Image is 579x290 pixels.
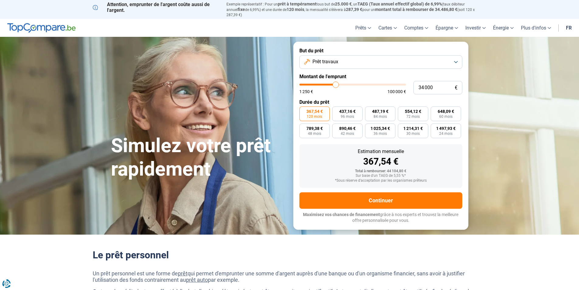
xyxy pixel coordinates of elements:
span: 789,38 € [306,126,323,131]
span: 84 mois [374,115,387,118]
a: fr [562,19,575,37]
label: Montant de l'emprunt [299,74,462,79]
a: Cartes [375,19,401,37]
span: € [455,85,457,90]
span: 96 mois [341,115,354,118]
span: 72 mois [406,115,420,118]
span: 30 mois [406,132,420,135]
span: 487,19 € [372,109,388,114]
span: fixe [238,7,245,12]
span: 42 mois [341,132,354,135]
span: 890,46 € [339,126,356,131]
span: 648,09 € [438,109,454,114]
span: prêt à tempérament [278,2,316,6]
div: *Sous réserve d'acceptation par les organismes prêteurs [304,179,457,183]
a: Investir [462,19,489,37]
span: 120 mois [287,7,304,12]
p: Exemple représentatif : Pour un tous but de , un (taux débiteur annuel de 6,99%) et une durée de ... [226,2,487,17]
span: 60 mois [439,115,453,118]
a: Prêts [352,19,375,37]
a: prêt auto [186,277,208,283]
span: Maximisez vos chances de financement [303,212,380,217]
span: 36 mois [374,132,387,135]
span: 24 mois [439,132,453,135]
label: Durée du prêt [299,99,462,105]
span: 1 250 € [299,89,313,94]
a: Plus d'infos [517,19,555,37]
span: 48 mois [308,132,321,135]
button: Continuer [299,192,462,209]
span: 100 000 € [388,89,406,94]
span: 25.000 € [335,2,352,6]
h2: Le prêt personnel [93,249,487,261]
div: Estimation mensuelle [304,149,457,154]
div: 367,54 € [304,157,457,166]
button: Prêt travaux [299,55,462,69]
p: grâce à nos experts et trouvez la meilleure offre personnalisée pour vous. [299,212,462,224]
div: Sur base d'un TAEG de 5,55 %* [304,174,457,178]
span: 437,16 € [339,109,356,114]
label: But du prêt [299,48,462,54]
span: 1 497,93 € [436,126,456,131]
span: 1 025,34 € [370,126,390,131]
span: 120 mois [307,115,322,118]
span: 367,54 € [306,109,323,114]
a: prêt [178,270,188,277]
span: 287,39 € [346,7,362,12]
span: montant total à rembourser de 34.486,80 € [375,7,457,12]
span: 554,12 € [405,109,421,114]
img: TopCompare [7,23,76,33]
h1: Simulez votre prêt rapidement [111,134,286,181]
a: Énergie [489,19,517,37]
div: Total à rembourser: 44 104,80 € [304,169,457,173]
p: Un prêt personnel est une forme de qui permet d'emprunter une somme d'argent auprès d'une banque ... [93,270,487,283]
a: Épargne [432,19,462,37]
p: Attention, emprunter de l'argent coûte aussi de l'argent. [93,2,219,13]
a: Comptes [401,19,432,37]
span: Prêt travaux [312,58,338,65]
span: TAEG (Taux annuel effectif global) de 6,99% [357,2,442,6]
span: 1 214,31 € [403,126,423,131]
